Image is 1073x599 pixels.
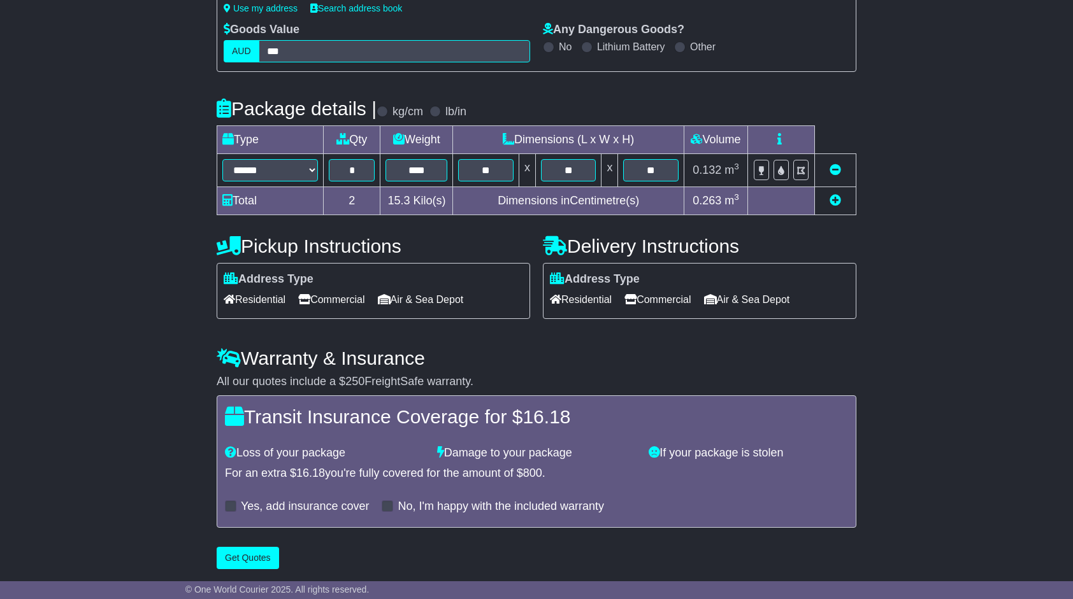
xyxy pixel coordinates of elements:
a: Remove this item [830,164,841,176]
a: Use my address [224,3,298,13]
div: For an extra $ you're fully covered for the amount of $ . [225,467,848,481]
label: kg/cm [392,105,423,119]
span: Commercial [298,290,364,309]
td: x [519,154,535,187]
label: No, I'm happy with the included warranty [398,500,604,514]
td: Weight [380,126,453,154]
label: Address Type [550,272,640,286]
span: Residential [550,290,612,309]
label: Address Type [224,272,313,286]
span: 16.18 [522,406,570,427]
span: 15.3 [387,194,410,207]
span: 800 [523,467,542,479]
div: All our quotes include a $ FreightSafe warranty. [217,375,856,389]
td: Kilo(s) [380,187,453,215]
span: 0.132 [693,164,721,176]
span: Commercial [624,290,691,309]
label: Other [690,41,716,53]
span: m [724,194,739,207]
label: lb/in [445,105,466,119]
div: Loss of your package [219,446,431,460]
h4: Warranty & Insurance [217,348,856,369]
span: Air & Sea Depot [704,290,790,309]
td: Dimensions (L x W x H) [453,126,684,154]
td: Type [217,126,324,154]
sup: 3 [734,192,739,202]
a: Add new item [830,194,841,207]
h4: Delivery Instructions [543,236,856,257]
span: Residential [224,290,285,309]
h4: Pickup Instructions [217,236,530,257]
td: Volume [684,126,747,154]
div: Damage to your package [431,446,643,460]
label: Any Dangerous Goods? [543,23,684,37]
a: Search address book [310,3,402,13]
label: No [559,41,572,53]
td: 2 [324,187,380,215]
label: Lithium Battery [597,41,665,53]
td: x [601,154,618,187]
label: Yes, add insurance cover [241,500,369,514]
div: If your package is stolen [642,446,854,460]
td: Qty [324,126,380,154]
button: Get Quotes [217,547,279,569]
label: Goods Value [224,23,299,37]
label: AUD [224,40,259,62]
span: 0.263 [693,194,721,207]
span: Air & Sea Depot [378,290,464,309]
h4: Package details | [217,98,377,119]
td: Dimensions in Centimetre(s) [453,187,684,215]
sup: 3 [734,162,739,171]
span: 250 [345,375,364,388]
span: 16.18 [296,467,325,479]
span: m [724,164,739,176]
span: © One World Courier 2025. All rights reserved. [185,584,370,595]
td: Total [217,187,324,215]
h4: Transit Insurance Coverage for $ [225,406,848,427]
